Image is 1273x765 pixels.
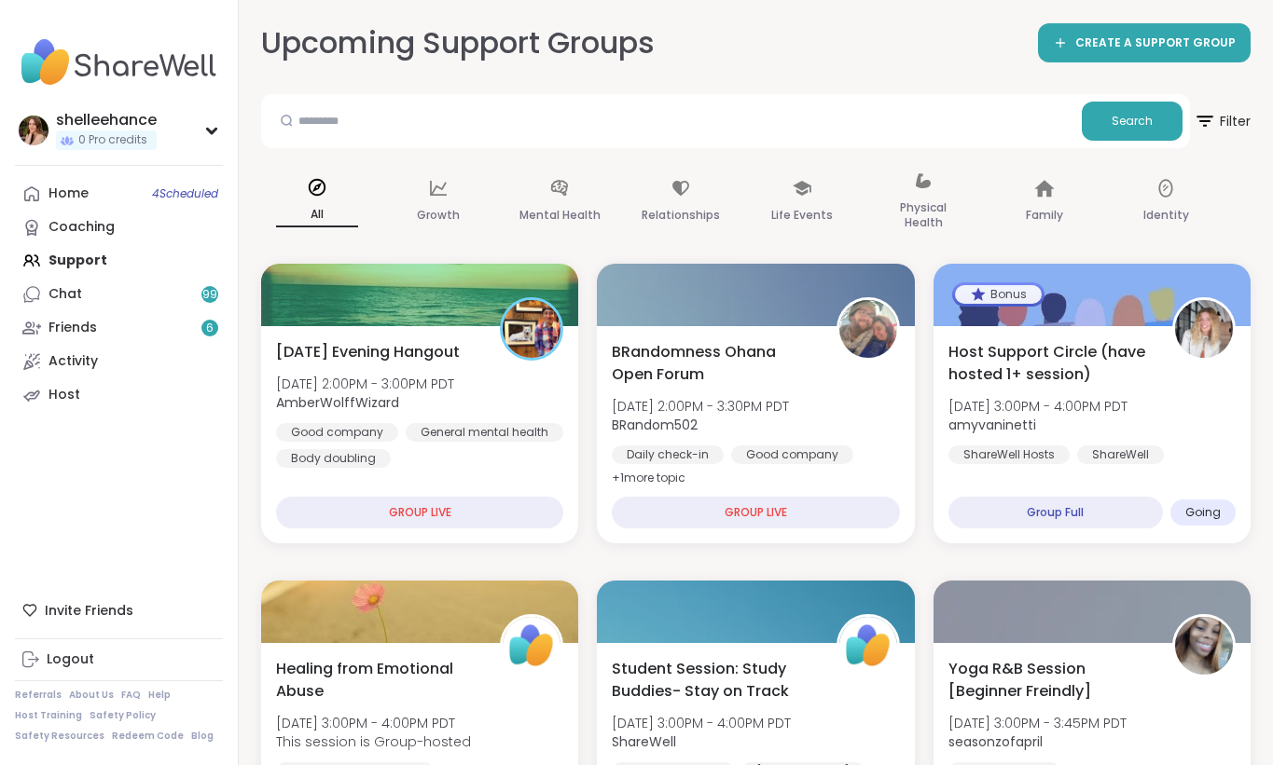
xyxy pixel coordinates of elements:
a: Redeem Code [112,730,184,743]
div: shelleehance [56,110,157,130]
a: Help [148,689,171,702]
div: Home [48,184,89,203]
div: GROUP LIVE [276,497,563,528]
div: GROUP LIVE [612,497,899,528]
h2: Upcoming Support Groups [261,22,670,64]
span: Host Support Circle (have hosted 1+ session) [948,341,1152,386]
div: Group Full [948,497,1163,528]
img: BRandom502 [839,300,897,358]
img: ShareWell Nav Logo [15,30,223,95]
b: amyvaninetti [948,416,1036,434]
iframe: Spotlight [204,221,219,236]
p: Life Events [771,204,833,226]
div: ShareWell [1077,445,1164,464]
span: [DATE] 3:00PM - 4:00PM PDT [948,397,1128,416]
a: Safety Policy [90,709,156,722]
a: Referrals [15,689,62,702]
b: seasonzofapril [948,732,1043,751]
p: Identity [1143,204,1189,226]
p: Mental Health [519,204,601,226]
a: CREATE A SUPPORT GROUP [1038,23,1251,62]
span: 6 [206,321,214,336]
a: Chat99 [15,278,223,311]
span: [DATE] Evening Hangout [276,341,460,363]
span: Filter [1194,99,1251,143]
iframe: Spotlight [661,33,676,48]
a: FAQ [121,689,141,702]
span: 99 [202,287,217,303]
div: Coaching [48,218,115,237]
span: BRandomness Ohana Open Forum [612,341,815,386]
img: AmberWolffWizard [503,300,560,358]
a: Blog [191,730,214,743]
a: Host Training [15,709,82,722]
span: CREATE A SUPPORT GROUP [1075,35,1236,51]
div: Good company [276,423,398,442]
p: Relationships [642,204,720,226]
span: This session is Group-hosted [276,732,471,751]
button: Filter [1194,94,1251,148]
span: Yoga R&B Session [Beginner Freindly] [948,658,1152,703]
div: Activity [48,352,98,371]
b: AmberWolffWizard [276,393,399,412]
div: Good company [731,445,853,464]
div: Host [48,386,80,404]
span: Going [1185,505,1221,520]
a: Home4Scheduled [15,177,223,211]
span: [DATE] 3:00PM - 4:00PM PDT [276,714,471,732]
a: Coaching [15,211,223,244]
span: [DATE] 2:00PM - 3:00PM PDT [276,375,454,393]
a: About Us [69,689,114,702]
p: All [276,203,358,227]
span: Search [1112,113,1153,130]
p: Growth [417,204,460,226]
a: Host [15,378,223,412]
div: Invite Friends [15,594,223,627]
div: Chat [48,285,82,304]
span: [DATE] 3:00PM - 4:00PM PDT [612,714,791,732]
div: General mental health [406,423,563,442]
a: Logout [15,643,223,676]
p: Physical Health [882,197,964,234]
div: Bonus [955,285,1042,304]
a: Activity [15,345,223,378]
img: ShareWell [839,617,897,675]
span: 0 Pro credits [78,132,147,148]
a: Friends6 [15,311,223,345]
b: BRandom502 [612,416,698,434]
span: 4 Scheduled [152,186,218,201]
div: Daily check-in [612,445,724,464]
p: Family [1026,204,1063,226]
img: shelleehance [19,116,48,145]
span: Healing from Emotional Abuse [276,658,479,703]
img: seasonzofapril [1175,617,1233,675]
span: Student Session: Study Buddies- Stay on Track [612,658,815,703]
span: [DATE] 2:00PM - 3:30PM PDT [612,397,789,416]
button: Search [1082,102,1183,141]
span: [DATE] 3:00PM - 3:45PM PDT [948,714,1127,732]
img: amyvaninetti [1175,300,1233,358]
b: ShareWell [612,732,676,751]
div: Friends [48,319,97,337]
div: ShareWell Hosts [948,445,1070,464]
a: Safety Resources [15,730,104,743]
div: Logout [47,650,94,669]
div: Body doubling [276,449,391,468]
img: ShareWell [503,617,560,675]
